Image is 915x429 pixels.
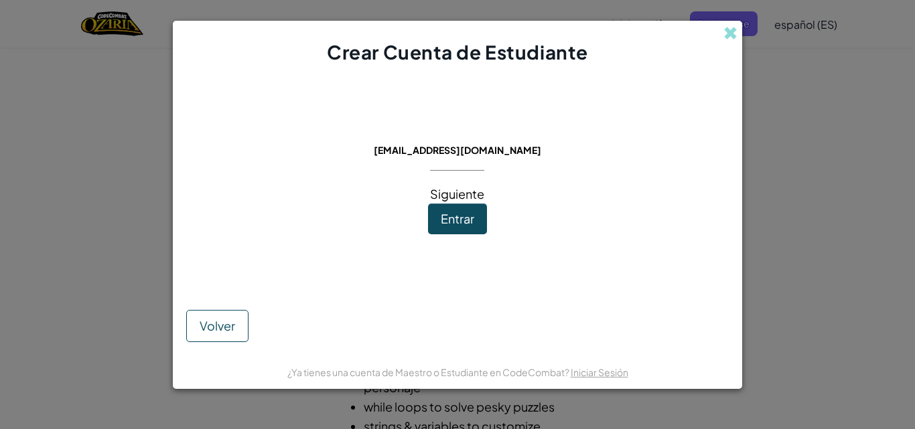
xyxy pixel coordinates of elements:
a: Iniciar Sesión [571,366,628,378]
span: [EMAIL_ADDRESS][DOMAIN_NAME] [374,144,541,156]
span: Crear Cuenta de Estudiante [327,40,588,64]
span: Entrar [441,211,474,226]
span: ¿Ya tienes una cuenta de Maestro o Estudiante en CodeCombat? [287,366,571,378]
span: Volver [200,318,235,333]
span: Este correo electrónico ya está en uso: [313,125,602,141]
button: Entrar [428,203,487,234]
button: Volver [186,310,249,342]
span: Siguiente [430,186,484,201]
